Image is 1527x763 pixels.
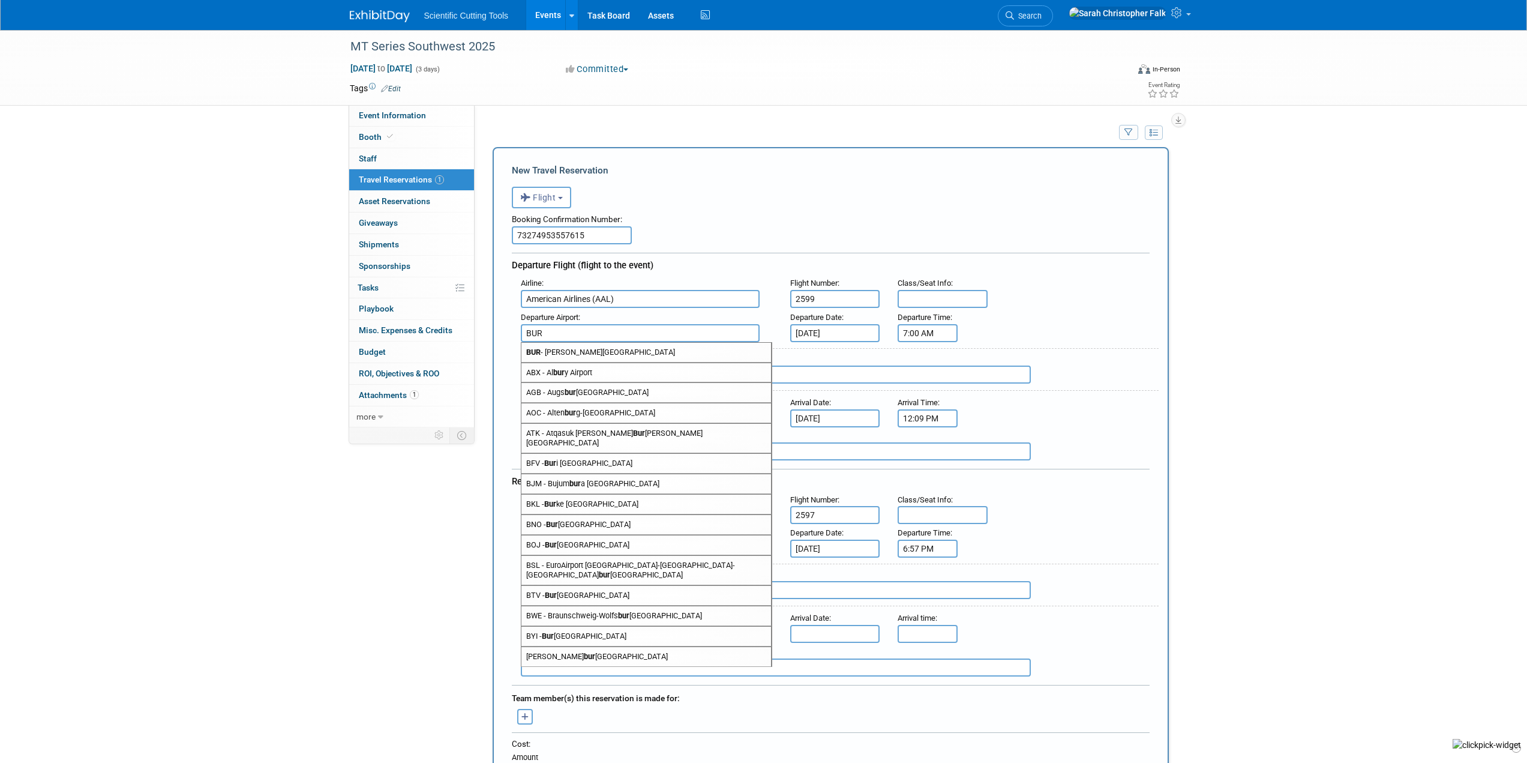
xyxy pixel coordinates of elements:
[526,348,541,357] strong: BUR
[512,738,1150,750] div: Cost:
[790,528,842,537] span: Departure Date
[449,427,474,443] td: Toggle Event Tabs
[790,614,829,623] span: Arrival Date
[562,63,633,76] button: Committed
[521,495,771,514] span: BKL - ke [GEOGRAPHIC_DATA]
[1124,129,1133,137] i: Filter by Traveler
[521,313,580,322] small: :
[521,535,771,555] span: BOJ - [GEOGRAPHIC_DATA]
[898,279,953,288] small: :
[898,614,935,623] span: Arrival time
[387,133,393,140] i: Booth reservation complete
[521,627,771,646] span: BYI - [GEOGRAPHIC_DATA]
[410,390,419,399] span: 1
[376,64,387,73] span: to
[350,63,413,74] span: [DATE] [DATE]
[898,495,953,504] small: :
[521,279,544,288] small: :
[544,499,556,508] strong: Bur
[545,540,557,549] strong: Bur
[512,687,1150,707] div: Team member(s) this reservation is made for:
[349,213,474,234] a: Giveaways
[359,175,444,184] span: Travel Reservations
[521,424,771,453] span: ATK - Atqasuk [PERSON_NAME] [PERSON_NAME][GEOGRAPHIC_DATA]
[1014,11,1042,20] span: Search
[349,256,474,277] a: Sponsorships
[1152,65,1180,74] div: In-Person
[512,260,653,271] span: Departure Flight (flight to the event)
[521,606,771,626] span: BWE - Braunschweig-Wolfs [GEOGRAPHIC_DATA]
[898,528,950,537] span: Departure Time
[349,277,474,298] a: Tasks
[349,298,474,319] a: Playbook
[350,10,410,22] img: ExhibitDay
[359,304,394,313] span: Playbook
[349,191,474,212] a: Asset Reservations
[381,85,401,93] a: Edit
[898,313,952,322] small: :
[349,148,474,169] a: Staff
[565,388,576,397] strong: bur
[359,369,439,378] span: ROI, Objectives & ROO
[424,11,509,20] span: Scientific Cutting Tools
[349,320,474,341] a: Misc. Expenses & Credits
[356,412,376,421] span: more
[349,363,474,384] a: ROI, Objectives & ROO
[349,342,474,363] a: Budget
[633,429,645,438] strong: Bur
[790,398,831,407] small: :
[618,611,629,620] strong: bur
[359,196,430,206] span: Asset Reservations
[790,313,842,322] span: Departure Date
[898,495,951,504] span: Class/Seat Info
[350,82,401,94] td: Tags
[545,591,557,600] strong: Bur
[1069,7,1166,20] img: Sarah Christopher Falk
[359,132,395,142] span: Booth
[349,127,474,148] a: Booth
[359,218,398,228] span: Giveaways
[544,459,556,468] strong: Bur
[520,193,556,202] span: Flight
[1057,62,1181,80] div: Event Format
[512,164,1150,177] div: New Travel Reservation
[521,647,771,666] span: [PERSON_NAME] [GEOGRAPHIC_DATA]
[359,325,452,335] span: Misc. Expenses & Credits
[790,495,838,504] span: Flight Number
[512,208,1150,226] div: Booking Confirmation Number:
[349,406,474,427] a: more
[790,313,844,322] small: :
[521,515,771,534] span: BNO - [GEOGRAPHIC_DATA]
[565,408,576,417] strong: bur
[521,343,771,362] span: - [PERSON_NAME][GEOGRAPHIC_DATA]
[415,65,440,73] span: (3 days)
[898,313,950,322] span: Departure Time
[521,403,771,423] span: AOC - Alten g-[GEOGRAPHIC_DATA]
[521,313,578,322] span: Departure Airport
[521,363,771,382] span: ABX - Al y Airport
[998,5,1053,26] a: Search
[359,154,377,163] span: Staff
[1147,82,1180,88] div: Event Rating
[790,614,831,623] small: :
[898,528,952,537] small: :
[349,234,474,255] a: Shipments
[349,105,474,126] a: Event Information
[359,240,399,249] span: Shipments
[346,36,1110,58] div: MT Series Southwest 2025
[521,383,771,402] span: AGB - Augs [GEOGRAPHIC_DATA]
[512,476,613,487] span: Return Flight (flight back)
[898,614,937,623] small: :
[1138,64,1150,74] img: Format-Inperson.png
[359,347,386,357] span: Budget
[790,398,829,407] span: Arrival Date
[521,556,771,585] span: BSL - EuroAirport [GEOGRAPHIC_DATA]-[GEOGRAPHIC_DATA]-[GEOGRAPHIC_DATA] [GEOGRAPHIC_DATA]
[349,169,474,190] a: Travel Reservations1
[359,261,410,271] span: Sponsorships
[429,427,450,443] td: Personalize Event Tab Strip
[898,279,951,288] span: Class/Seat Info
[898,398,940,407] small: :
[521,279,542,288] span: Airline
[790,528,844,537] small: :
[790,495,839,504] small: :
